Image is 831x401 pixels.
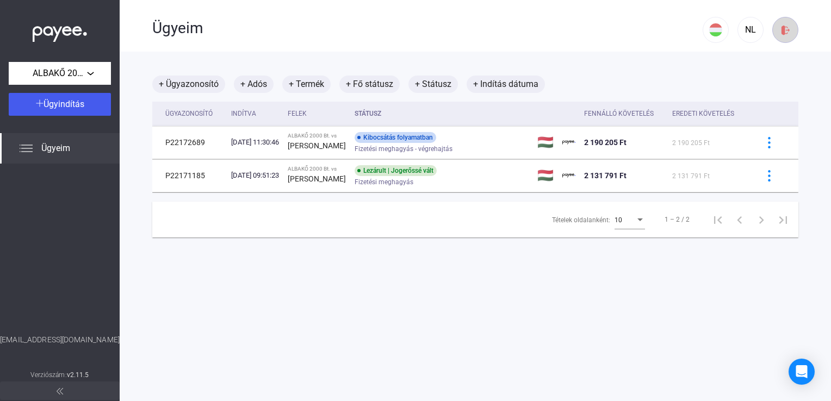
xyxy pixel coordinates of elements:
div: [DATE] 11:30:46 [231,137,279,148]
button: ALBAKŐ 2000 Bt. [9,62,111,85]
span: 10 [615,216,622,224]
div: Indítva [231,107,279,120]
td: P22172689 [152,126,227,159]
font: + Ügyazonosító [159,78,219,91]
button: több-kék [758,131,780,154]
span: 2 131 791 Ft [672,172,710,180]
span: ALBAKŐ 2000 Bt. [33,67,87,80]
img: kijelentkezés-piros [780,24,791,36]
div: Lezárult | Jogerőssé vált [355,165,437,176]
span: Ügyindítás [44,99,84,109]
mat-select: Tételek oldalanként: [615,213,645,226]
span: Fizetési meghagyás - végrehajtás [355,142,452,155]
div: Ügyazonosító [165,107,213,120]
button: Utolsó oldal [772,209,794,230]
div: Ügyazonosító [165,107,222,120]
span: Ügyeim [41,142,70,155]
img: kedvezményezett-logó [562,136,575,149]
img: HU [709,23,722,36]
button: HU [703,17,729,43]
font: + Termék [289,78,324,91]
div: ALBAKŐ 2000 Bt. vs [288,166,346,172]
font: + Adós [240,78,267,91]
button: NL [737,17,764,43]
td: P22171185 [152,159,227,192]
font: + Státusz [415,78,451,91]
div: Eredeti követelés [672,107,744,120]
div: Fennálló követelés [584,107,654,120]
button: Következő oldal [751,209,772,230]
div: Ügyeim [152,19,703,37]
div: 1 – 2 / 2 [665,213,690,226]
td: 🇭🇺 [533,159,558,192]
span: 2 190 205 Ft [584,138,627,147]
img: kedvezményezett-logó [562,169,575,182]
img: list.svg [20,142,33,155]
button: Előző oldal [729,209,751,230]
img: arrow-double-left-grey.svg [57,388,63,394]
div: Nyissa meg az Intercom Messengert [789,359,815,385]
font: + Indítás dátuma [473,78,538,91]
div: Felek [288,107,307,120]
th: Státusz [350,102,532,126]
div: ALBAKŐ 2000 Bt. vs [288,133,346,139]
div: [DATE] 09:51:23 [231,170,279,181]
div: Eredeti követelés [672,107,734,120]
img: több-kék [764,137,775,148]
strong: v2.11.5 [67,371,89,379]
button: kijelentkezés-piros [772,17,798,43]
font: NL [745,24,756,35]
button: Első oldal [707,209,729,230]
img: white-payee-white-dot.svg [33,20,87,42]
span: 2 131 791 Ft [584,171,627,180]
div: Felek [288,107,346,120]
div: Indítva [231,107,256,120]
button: több-kék [758,164,780,187]
td: 🇭🇺 [533,126,558,159]
font: + Fő státusz [346,78,393,91]
div: Fennálló követelés [584,107,663,120]
div: Kibocsátás folyamatban [355,132,436,143]
button: Ügyindítás [9,93,111,116]
strong: [PERSON_NAME] [288,141,346,150]
span: Fizetési meghagyás [355,176,413,189]
strong: [PERSON_NAME] [288,174,346,183]
div: Tételek oldalanként: [552,214,610,227]
img: plus-white.svg [36,99,44,107]
img: több-kék [764,170,775,181]
span: 2 190 205 Ft [672,139,710,147]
